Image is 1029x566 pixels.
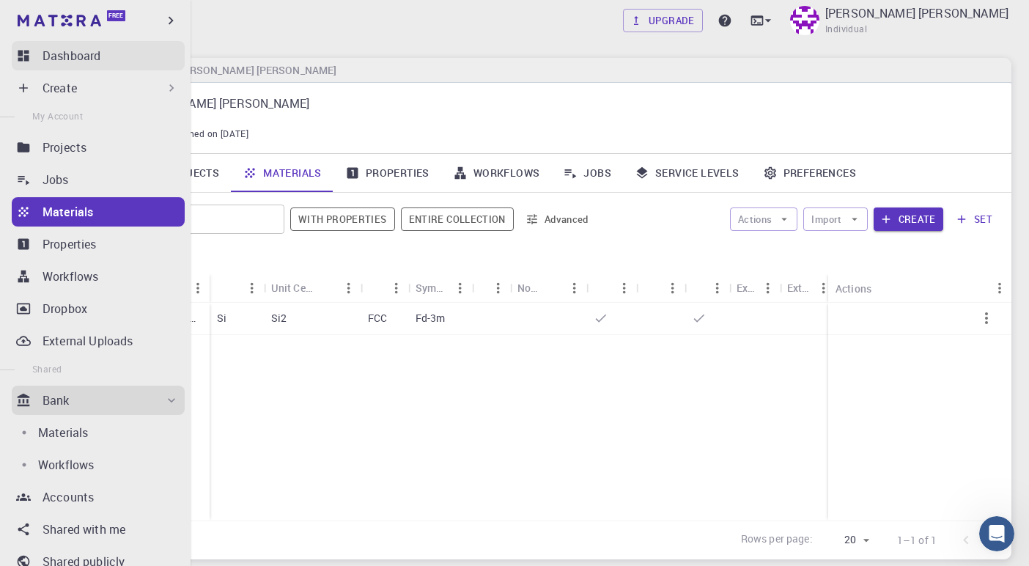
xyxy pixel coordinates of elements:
[988,276,1011,300] button: Menu
[38,424,88,441] p: Materials
[803,207,867,231] button: Import
[539,276,563,300] button: Sort
[337,276,361,300] button: Menu
[314,276,337,300] button: Sort
[43,268,98,285] p: Workflows
[176,127,248,141] span: Joined on [DATE]
[825,4,1008,22] p: [PERSON_NAME] [PERSON_NAME]
[12,482,185,512] a: Accounts
[692,276,715,300] button: Sort
[756,276,780,300] button: Menu
[949,207,1000,231] button: set
[12,197,185,227] a: Materials
[685,273,729,302] div: Public
[729,273,780,302] div: Ext+lnk
[12,326,185,356] a: External Uploads
[741,532,813,548] p: Rows per page:
[43,235,97,253] p: Properties
[780,273,836,302] div: Ext+web
[368,276,391,300] button: Sort
[12,133,185,162] a: Projects
[563,276,586,300] button: Menu
[449,276,472,300] button: Menu
[787,273,812,302] div: Ext+web
[825,22,867,37] span: Individual
[661,276,685,300] button: Menu
[737,273,756,302] div: Ext+lnk
[217,311,226,326] p: Si
[441,154,552,192] a: Workflows
[416,273,449,302] div: Symmetry
[979,516,1014,551] iframe: Intercom live chat
[168,62,336,78] h6: [PERSON_NAME] [PERSON_NAME]
[643,276,667,300] button: Sort
[29,10,82,23] span: Support
[623,9,703,32] a: Upgrade
[401,207,514,231] span: Filter throughout whole library including sets (folders)
[12,418,179,447] a: Materials
[487,276,510,300] button: Menu
[43,488,94,506] p: Accounts
[897,533,937,548] p: 1–1 of 1
[819,529,874,551] div: 20
[231,154,333,192] a: Materials
[210,273,264,302] div: Formula
[623,154,751,192] a: Service Levels
[43,392,70,409] p: Bank
[812,276,836,300] button: Menu
[361,273,408,302] div: Lattice
[43,300,87,317] p: Dropbox
[186,276,210,300] button: Menu
[385,276,408,300] button: Menu
[874,207,943,231] button: Create
[730,207,798,231] button: Actions
[12,294,185,323] a: Dropbox
[12,450,179,479] a: Workflows
[510,273,586,302] div: Non-periodic
[790,6,819,35] img: Dương Duy Mạnh
[416,311,446,326] p: Fd-3m
[408,273,472,302] div: Symmetry
[517,273,539,302] div: Non-periodic
[333,154,441,192] a: Properties
[290,207,395,231] span: Show only materials with calculated properties
[520,207,596,231] button: Advanced
[613,276,636,300] button: Menu
[264,273,361,302] div: Unit Cell Formula
[12,165,185,194] a: Jobs
[38,456,94,474] p: Workflows
[751,154,868,192] a: Preferences
[73,62,339,78] nav: breadcrumb
[43,203,93,221] p: Materials
[240,276,264,300] button: Menu
[12,515,185,544] a: Shared with me
[43,79,77,97] p: Create
[594,276,617,300] button: Sort
[706,276,729,300] button: Menu
[271,311,287,326] p: Si2
[217,276,240,300] button: Sort
[368,311,387,326] p: FCC
[586,273,636,302] div: Default
[32,110,83,122] span: My Account
[12,229,185,259] a: Properties
[836,274,871,303] div: Actions
[12,41,185,70] a: Dashboard
[32,363,62,375] span: Shared
[12,262,185,291] a: Workflows
[43,332,133,350] p: External Uploads
[401,207,514,231] button: Entire collection
[12,386,185,415] div: Bank
[636,273,685,302] div: Shared
[43,521,125,538] p: Shared with me
[18,15,101,26] img: logo
[271,273,314,302] div: Unit Cell Formula
[551,154,623,192] a: Jobs
[43,47,100,65] p: Dashboard
[472,273,510,302] div: Tags
[290,207,395,231] button: With properties
[43,139,86,156] p: Projects
[43,171,69,188] p: Jobs
[126,95,988,112] p: [PERSON_NAME] [PERSON_NAME]
[12,73,185,103] div: Create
